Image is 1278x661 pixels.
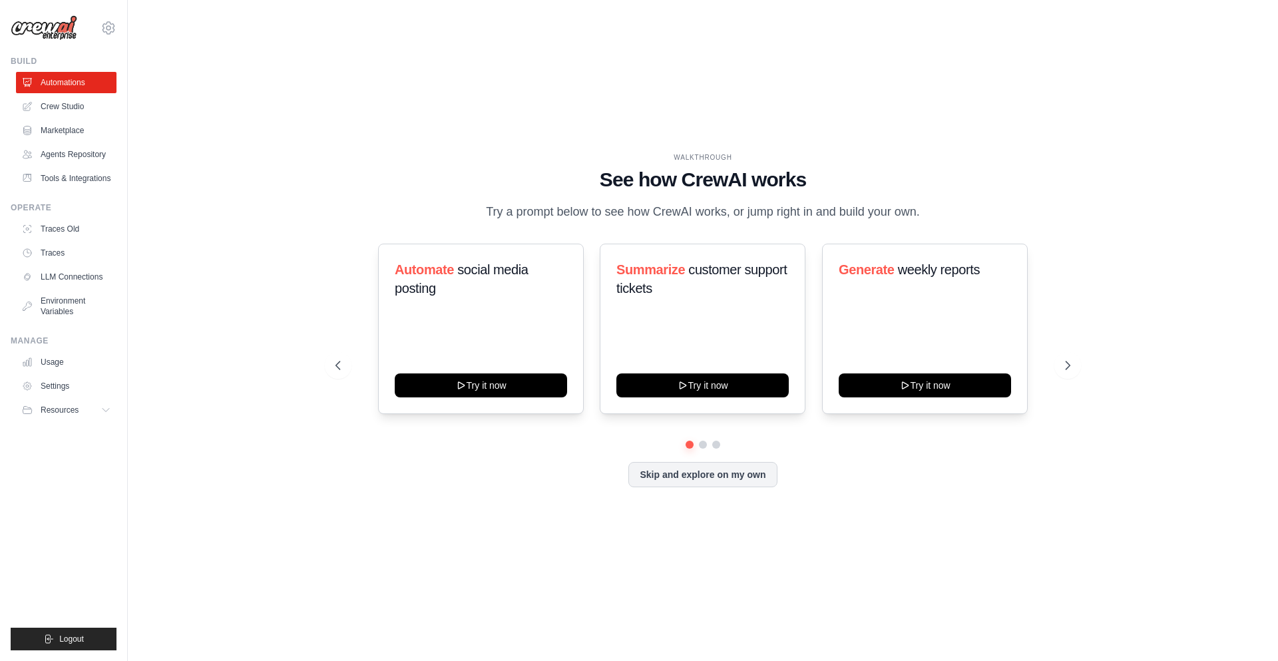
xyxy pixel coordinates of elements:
[395,262,454,277] span: Automate
[11,56,116,67] div: Build
[897,262,979,277] span: weekly reports
[616,262,787,296] span: customer support tickets
[11,15,77,41] img: Logo
[335,168,1070,192] h1: See how CrewAI works
[628,462,777,487] button: Skip and explore on my own
[16,375,116,397] a: Settings
[16,218,116,240] a: Traces Old
[839,373,1011,397] button: Try it now
[16,242,116,264] a: Traces
[11,202,116,213] div: Operate
[16,144,116,165] a: Agents Repository
[335,152,1070,162] div: WALKTHROUGH
[11,335,116,346] div: Manage
[616,262,685,277] span: Summarize
[395,262,529,296] span: social media posting
[59,634,84,644] span: Logout
[16,168,116,189] a: Tools & Integrations
[16,72,116,93] a: Automations
[16,399,116,421] button: Resources
[11,628,116,650] button: Logout
[16,266,116,288] a: LLM Connections
[479,202,927,222] p: Try a prompt below to see how CrewAI works, or jump right in and build your own.
[16,120,116,141] a: Marketplace
[16,290,116,322] a: Environment Variables
[839,262,895,277] span: Generate
[616,373,789,397] button: Try it now
[395,373,567,397] button: Try it now
[16,351,116,373] a: Usage
[41,405,79,415] span: Resources
[16,96,116,117] a: Crew Studio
